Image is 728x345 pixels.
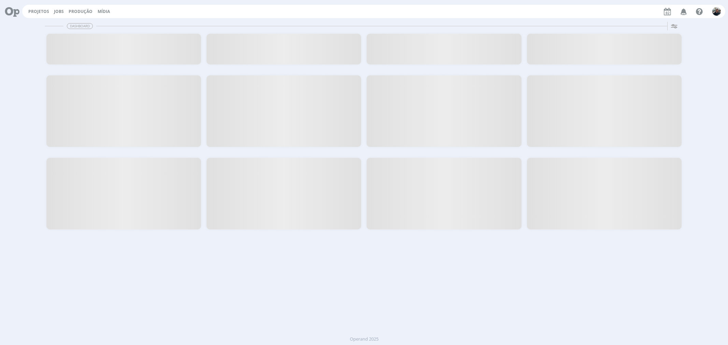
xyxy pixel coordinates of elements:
span: Dashboard [67,23,93,29]
button: Mídia [96,9,112,14]
a: Jobs [54,9,64,14]
a: Mídia [98,9,110,14]
button: Jobs [52,9,66,14]
img: M [712,7,721,16]
a: Produção [69,9,92,14]
a: Projetos [28,9,49,14]
button: Produção [67,9,95,14]
button: Projetos [26,9,51,14]
button: M [712,5,721,17]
